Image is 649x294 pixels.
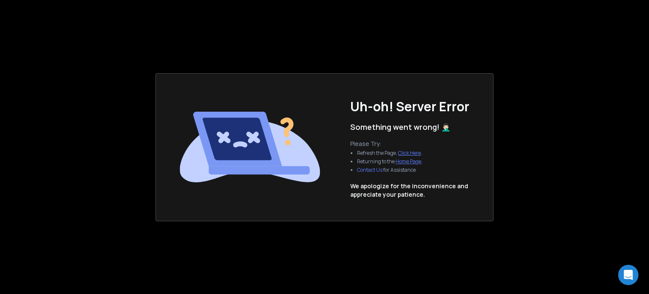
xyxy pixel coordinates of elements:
[357,167,382,173] button: Contact Us
[357,158,423,165] li: Returning to the .
[618,265,638,285] div: Open Intercom Messenger
[350,182,468,199] p: We apologize for the inconvenience and appreciate your patience.
[350,140,429,148] p: Please Try:
[357,167,423,173] li: for Assistance
[350,99,469,114] h1: Uh-oh! Server Error
[398,149,421,157] a: Click Here
[395,158,421,165] a: Home Page
[357,150,423,157] li: Refresh the Page, .
[350,121,450,133] p: Something went wrong! 🤦🏻‍♂️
